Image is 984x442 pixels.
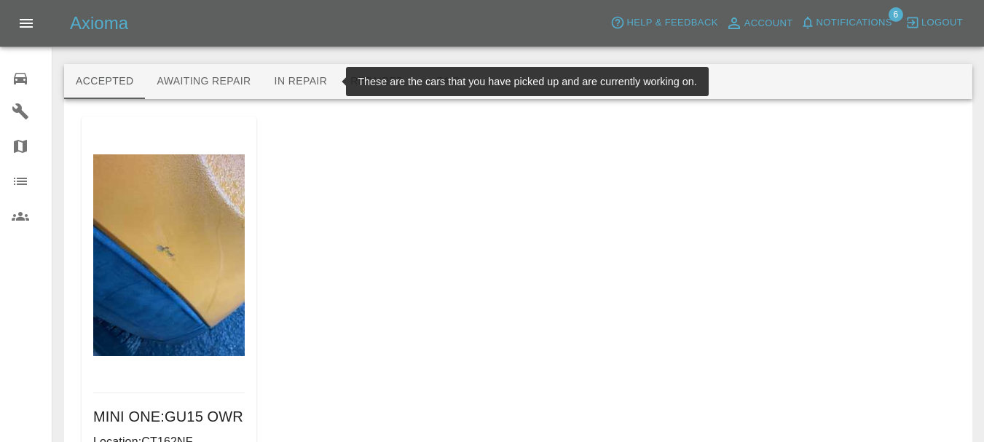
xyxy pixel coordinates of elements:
[797,12,896,34] button: Notifications
[607,12,721,34] button: Help & Feedback
[722,12,797,35] a: Account
[626,15,717,31] span: Help & Feedback
[889,7,903,22] span: 6
[339,64,416,99] button: Repaired
[744,15,793,32] span: Account
[416,64,481,99] button: Paid
[9,6,44,41] button: Open drawer
[921,15,963,31] span: Logout
[902,12,967,34] button: Logout
[93,405,245,428] h6: MINI ONE : GU15 OWR
[64,64,145,99] button: Accepted
[816,15,892,31] span: Notifications
[263,64,339,99] button: In Repair
[145,64,262,99] button: Awaiting Repair
[70,12,128,35] h5: Axioma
